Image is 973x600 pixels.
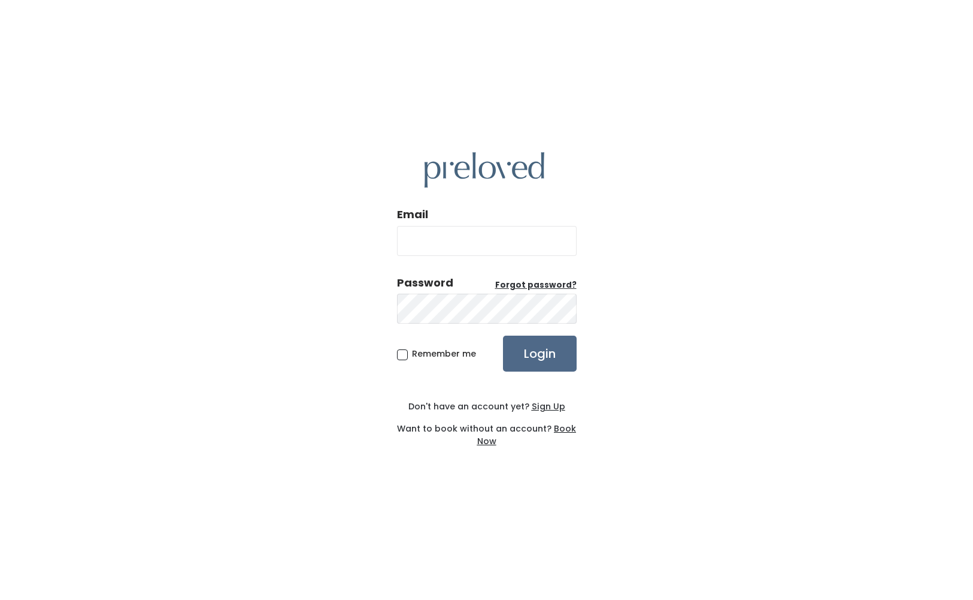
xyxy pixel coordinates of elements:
input: Login [503,336,577,372]
span: Remember me [412,348,476,360]
img: preloved logo [425,152,544,188]
div: Password [397,275,453,291]
a: Book Now [477,423,577,447]
u: Sign Up [532,400,565,412]
div: Don't have an account yet? [397,400,577,413]
a: Forgot password? [495,279,577,291]
label: Email [397,207,428,222]
a: Sign Up [529,400,565,412]
div: Want to book without an account? [397,413,577,448]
